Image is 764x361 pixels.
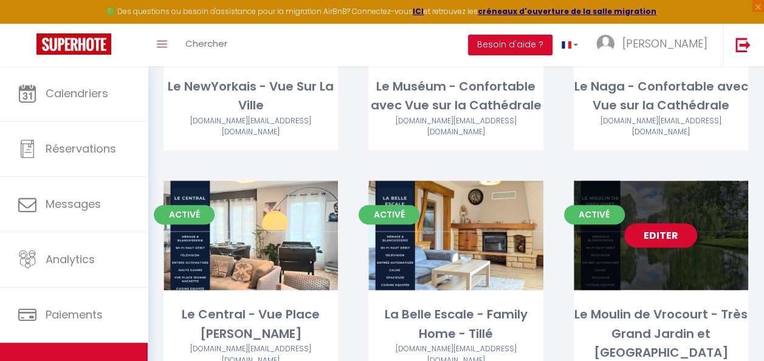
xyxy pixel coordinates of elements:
[163,115,338,139] div: Airbnb
[574,77,748,115] div: Le Naga - Confortable avec Vue sur la Cathédrale
[368,115,543,139] div: Airbnb
[622,36,707,51] span: [PERSON_NAME]
[735,37,751,52] img: logout
[564,205,625,224] span: Activé
[587,24,723,66] a: ... [PERSON_NAME]
[624,223,697,247] a: Editer
[368,305,543,343] div: La Belle Escale - Family Home - Tillé
[574,115,748,139] div: Airbnb
[468,35,552,55] button: Besoin d'aide ?
[163,77,338,115] div: Le NewYorkais - Vue Sur La Ville
[163,305,338,343] div: Le Central - Vue Place [PERSON_NAME]
[10,5,46,41] button: Ouvrir le widget de chat LiveChat
[176,24,236,66] a: Chercher
[596,35,614,53] img: ...
[36,33,111,55] img: Super Booking
[46,252,95,267] span: Analytics
[46,307,103,322] span: Paiements
[185,37,227,50] span: Chercher
[478,6,656,16] a: créneaux d'ouverture de la salle migration
[46,141,116,156] span: Réservations
[46,196,101,211] span: Messages
[154,205,215,224] span: Activé
[413,6,424,16] a: ICI
[359,205,419,224] span: Activé
[46,86,108,101] span: Calendriers
[368,77,543,115] div: Le Muséum - Confortable avec Vue sur la Cathédrale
